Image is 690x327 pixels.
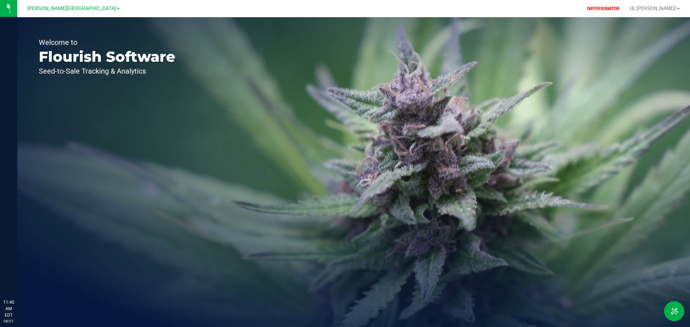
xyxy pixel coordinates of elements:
[3,318,14,324] p: 08/27
[39,50,175,64] p: Flourish Software
[39,67,175,75] p: Seed-to-Sale Tracking & Analytics
[39,39,175,46] p: Welcome to
[630,5,676,11] span: Hi, [PERSON_NAME]!
[584,5,622,12] p: IMPERSONATOR
[3,299,14,318] p: 11:40 AM EDT
[664,301,684,321] button: Toggle Menu
[27,5,116,11] span: [PERSON_NAME][GEOGRAPHIC_DATA]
